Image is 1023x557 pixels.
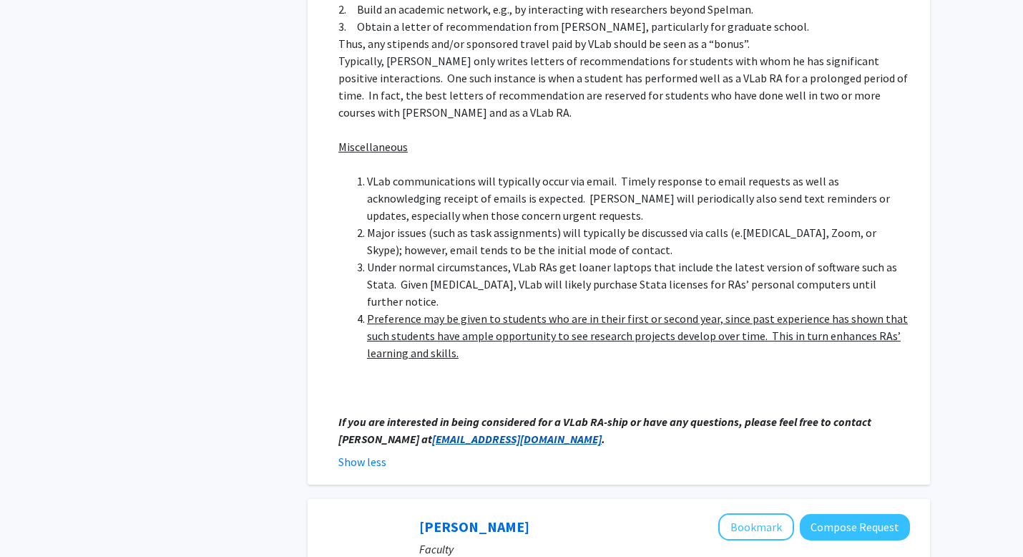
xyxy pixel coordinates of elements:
em: If you are interested in being considered for a VLab RA-ship or have any questions, please feel f... [338,415,871,446]
p: Typically, [PERSON_NAME] only writes letters of recommendations for students with whom he has sig... [338,52,910,121]
u: Preference may be given to students who are in their first or second year, since past experience ... [367,311,908,360]
em: . [602,432,605,446]
li: VLab communications will typically occur via email. Timely response to email requests as well as ... [367,173,910,224]
a: [EMAIL_ADDRESS][DOMAIN_NAME] [432,432,602,446]
li: Major issues (such as task assignments) will typically be discussed via calls (e.[MEDICAL_DATA], ... [367,224,910,258]
p: 3. Obtain a letter of recommendation from [PERSON_NAME], particularly for graduate school. [338,18,910,35]
button: Add Mary Van Vleet to Bookmarks [718,513,794,541]
p: Thus, any stipends and/or sponsored travel paid by VLab should be seen as a “bonus”. [338,35,910,52]
a: [PERSON_NAME] [419,518,529,536]
button: Compose Request to Mary Van Vleet [800,514,910,541]
p: 2. Build an academic network, e.g., by interacting with researchers beyond Spelman. [338,1,910,18]
iframe: Chat [11,493,61,546]
button: Show less [338,453,386,470]
li: Under normal circumstances, VLab RAs get loaner laptops that include the latest version of softwa... [367,258,910,310]
u: Miscellaneous [338,140,408,154]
